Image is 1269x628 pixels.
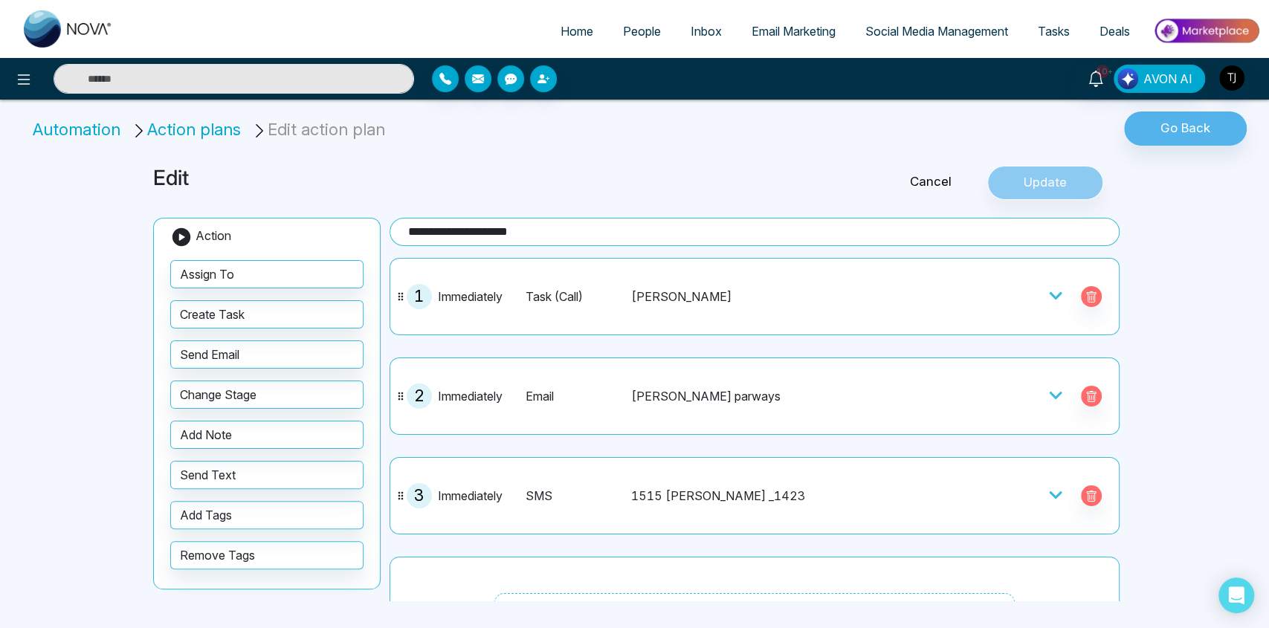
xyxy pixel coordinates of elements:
[407,284,432,309] span: 1
[623,24,661,39] span: People
[170,300,364,328] button: Create Task
[1124,111,1247,146] button: Go Back
[438,387,503,405] span: Immediately
[525,288,624,305] div: Task (Call)
[1096,65,1109,78] span: 10+
[131,117,246,142] li: Action plans
[33,117,126,142] li: Automation
[196,228,231,243] span: Action
[1219,65,1244,91] img: User Avatar
[525,387,624,405] div: Email
[153,166,790,191] h3: Edit
[438,288,503,305] span: Immediately
[546,17,608,45] a: Home
[1117,68,1138,89] img: Lead Flow
[407,483,432,508] span: 3
[1143,70,1192,88] span: AVON AI
[525,487,624,505] div: SMS
[1152,14,1260,48] img: Market-place.gif
[630,487,929,505] div: 1515 [PERSON_NAME] _1423
[1100,24,1130,39] span: Deals
[1114,65,1205,93] button: AVON AI
[1038,24,1070,39] span: Tasks
[251,117,390,142] li: Edit action plan
[407,383,432,409] span: 2
[170,421,364,449] button: Add Note
[170,381,364,409] button: Change Stage
[691,24,722,39] span: Inbox
[170,541,364,569] button: Remove Tags
[630,288,929,305] div: [PERSON_NAME]
[630,387,929,405] div: [PERSON_NAME] parways
[170,340,364,369] button: Send Email
[737,17,850,45] a: Email Marketing
[676,17,737,45] a: Inbox
[170,260,364,288] button: Assign To
[170,501,364,529] button: Add Tags
[24,10,113,48] img: Nova CRM Logo
[1023,17,1085,45] a: Tasks
[874,172,987,192] a: Cancel
[1078,65,1114,91] a: 10+
[752,24,836,39] span: Email Marketing
[1218,577,1254,613] div: Open Intercom Messenger
[561,24,593,39] span: Home
[608,17,676,45] a: People
[1085,17,1145,45] a: Deals
[850,17,1023,45] a: Social Media Management
[170,461,364,489] button: Send Text
[438,487,503,505] span: Immediately
[865,24,1008,39] span: Social Media Management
